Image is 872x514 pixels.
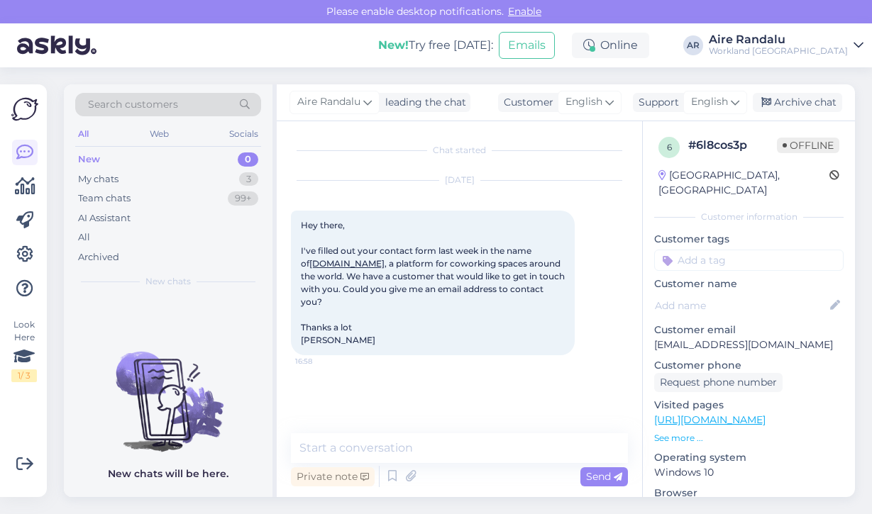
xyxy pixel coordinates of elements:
[709,45,848,57] div: Workland [GEOGRAPHIC_DATA]
[654,373,783,392] div: Request phone number
[633,95,679,110] div: Support
[499,32,555,59] button: Emails
[654,450,844,465] p: Operating system
[655,298,827,313] input: Add name
[654,358,844,373] p: Customer phone
[309,258,385,269] a: [DOMAIN_NAME]
[565,94,602,110] span: English
[228,191,258,206] div: 99+
[654,337,844,352] p: [EMAIL_ADDRESS][DOMAIN_NAME]
[108,466,228,481] p: New chats will be here.
[11,96,38,123] img: Askly Logo
[654,465,844,480] p: Windows 10
[654,211,844,223] div: Customer information
[301,220,567,345] span: Hey there, I've filled out your contact form last week in the name of , a platform for coworking ...
[691,94,728,110] span: English
[658,168,829,198] div: [GEOGRAPHIC_DATA], [GEOGRAPHIC_DATA]
[654,232,844,247] p: Customer tags
[683,35,703,55] div: AR
[75,125,92,143] div: All
[654,398,844,413] p: Visited pages
[78,172,118,186] div: My chats
[654,250,844,271] input: Add a tag
[504,5,546,18] span: Enable
[297,94,360,110] span: Aire Randalu
[378,38,409,52] b: New!
[291,144,628,157] div: Chat started
[688,137,777,154] div: # 6l8cos3p
[654,276,844,291] p: Customer name
[291,467,375,486] div: Private note
[667,142,672,152] span: 6
[145,275,191,288] span: New chats
[64,326,272,454] img: No chats
[295,356,348,367] span: 16:58
[709,34,848,45] div: Aire Randalu
[88,97,178,112] span: Search customers
[238,152,258,167] div: 0
[654,486,844,501] p: Browser
[498,95,553,110] div: Customer
[291,174,628,186] div: [DATE]
[226,125,261,143] div: Socials
[147,125,172,143] div: Web
[11,369,37,382] div: 1 / 3
[586,470,622,483] span: Send
[11,318,37,382] div: Look Here
[753,93,842,112] div: Archive chat
[78,230,90,245] div: All
[378,37,493,54] div: Try free [DATE]:
[572,33,649,58] div: Online
[239,172,258,186] div: 3
[709,34,863,57] a: Aire RandaluWorkland [GEOGRAPHIC_DATA]
[380,95,466,110] div: leading the chat
[78,191,131,206] div: Team chats
[78,211,131,225] div: AI Assistant
[78,152,100,167] div: New
[78,250,119,264] div: Archived
[777,138,839,153] span: Offline
[654,432,844,445] p: See more ...
[654,413,766,426] a: [URL][DOMAIN_NAME]
[654,323,844,337] p: Customer email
